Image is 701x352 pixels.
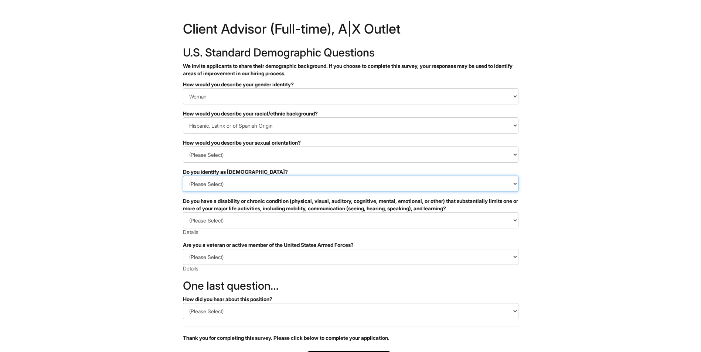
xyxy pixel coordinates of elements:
[183,88,518,104] select: How would you describe your gender identity?
[183,176,518,192] select: Do you identify as transgender?
[183,81,518,88] div: How would you describe your gender identity?
[183,117,518,134] select: How would you describe your racial/ethnic background?
[183,197,518,212] div: Do you have a disability or chronic condition (physical, visual, auditory, cognitive, mental, emo...
[183,280,518,292] h2: One last question…
[183,334,518,342] p: Thank you for completing this survey. Please click below to complete your application.
[183,265,198,272] a: Details
[183,62,518,77] p: We invite applicants to share their demographic background. If you choose to complete this survey...
[183,249,518,265] select: Are you a veteran or active member of the United States Armed Forces?
[183,241,518,249] div: Are you a veteran or active member of the United States Armed Forces?
[183,146,518,163] select: How would you describe your sexual orientation?
[183,110,518,117] div: How would you describe your racial/ethnic background?
[183,22,518,39] h1: Client Advisor (Full-time), A|X Outlet
[183,168,518,176] div: Do you identify as [DEMOGRAPHIC_DATA]?
[183,139,518,146] div: How would you describe your sexual orientation?
[183,229,198,235] a: Details
[183,46,518,59] h2: U.S. Standard Demographic Questions
[183,303,518,319] select: How did you hear about this position?
[183,212,518,228] select: Do you have a disability or chronic condition (physical, visual, auditory, cognitive, mental, emo...
[183,296,518,303] div: How did you hear about this position?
